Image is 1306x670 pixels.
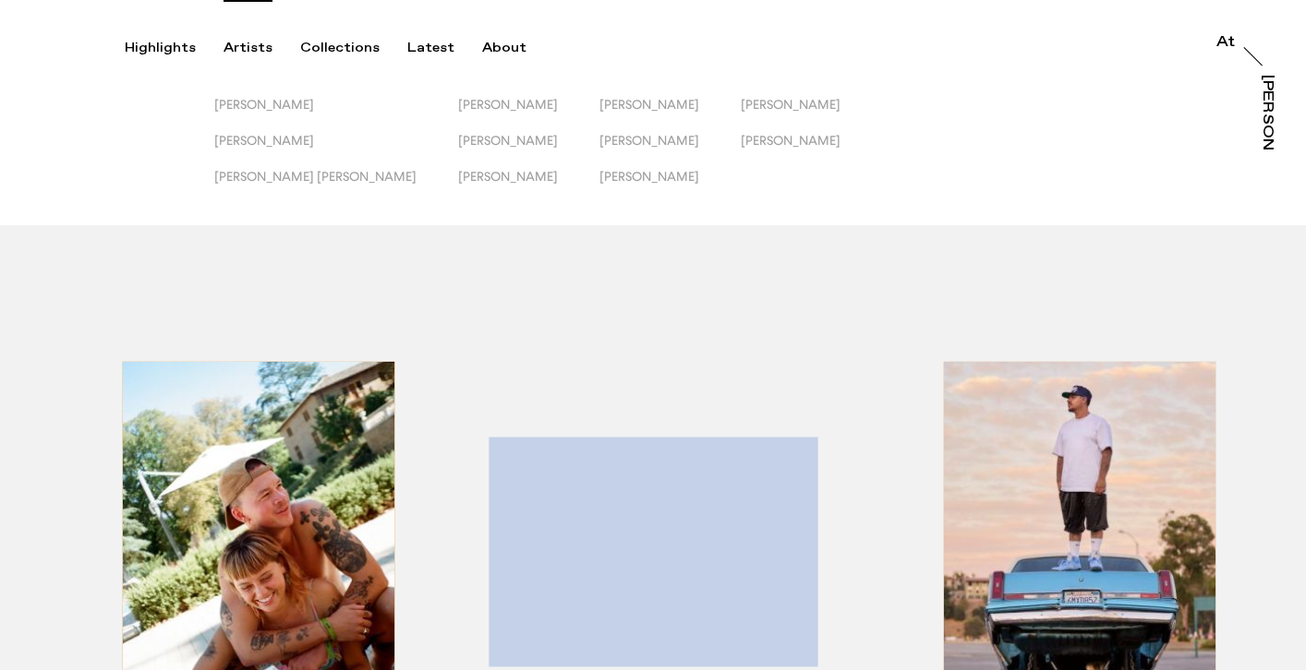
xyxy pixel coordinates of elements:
span: [PERSON_NAME] [741,97,840,112]
div: [PERSON_NAME] [1260,75,1275,217]
button: [PERSON_NAME] [599,97,741,133]
div: About [482,40,526,56]
button: [PERSON_NAME] [PERSON_NAME] [214,169,458,205]
button: [PERSON_NAME] [458,169,599,205]
button: Collections [300,40,407,56]
span: [PERSON_NAME] [PERSON_NAME] [214,169,417,184]
span: [PERSON_NAME] [458,169,558,184]
span: [PERSON_NAME] [214,133,314,148]
div: Artists [224,40,272,56]
span: [PERSON_NAME] [458,97,558,112]
a: At [1216,35,1235,54]
span: [PERSON_NAME] [458,133,558,148]
div: Collections [300,40,380,56]
button: [PERSON_NAME] [458,133,599,169]
span: [PERSON_NAME] [214,97,314,112]
button: Highlights [125,40,224,56]
button: [PERSON_NAME] [599,169,741,205]
button: [PERSON_NAME] [214,133,458,169]
span: [PERSON_NAME] [741,133,840,148]
button: [PERSON_NAME] [458,97,599,133]
span: [PERSON_NAME] [599,97,699,112]
button: [PERSON_NAME] [214,97,458,133]
a: [PERSON_NAME] [1256,75,1275,150]
span: [PERSON_NAME] [599,169,699,184]
button: Latest [407,40,482,56]
div: Latest [407,40,454,56]
button: [PERSON_NAME] [741,97,882,133]
button: [PERSON_NAME] [741,133,882,169]
button: [PERSON_NAME] [599,133,741,169]
button: About [482,40,554,56]
span: [PERSON_NAME] [599,133,699,148]
div: Highlights [125,40,196,56]
button: Artists [224,40,300,56]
